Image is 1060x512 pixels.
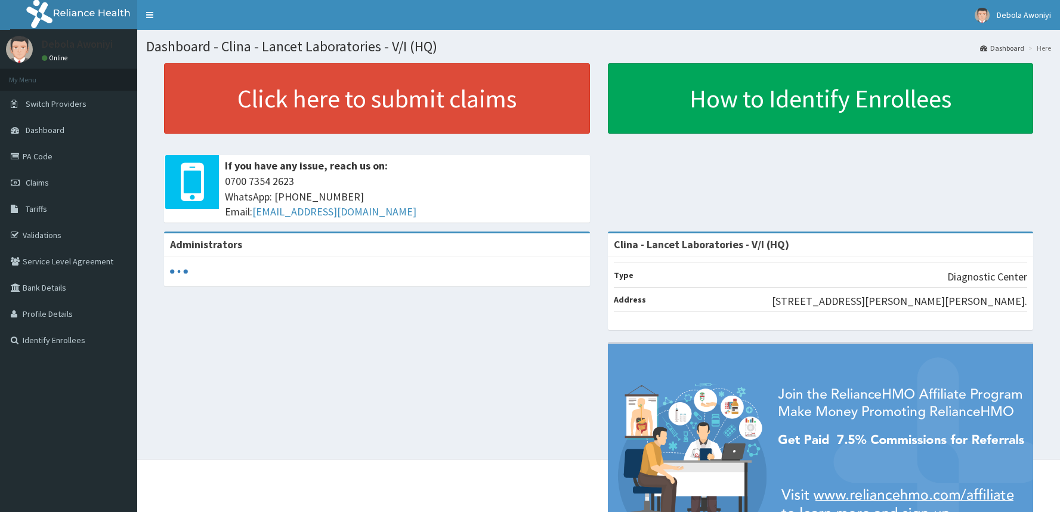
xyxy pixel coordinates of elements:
p: Diagnostic Center [947,269,1027,285]
span: Claims [26,177,49,188]
a: Dashboard [980,43,1024,53]
strong: Clina - Lancet Laboratories - V/I (HQ) [614,238,789,251]
span: Dashboard [26,125,64,135]
p: Debola Awoniyi [42,39,113,50]
li: Here [1025,43,1051,53]
b: Type [614,270,633,280]
p: [STREET_ADDRESS][PERSON_NAME][PERSON_NAME]. [772,294,1027,309]
span: Tariffs [26,203,47,214]
span: 0700 7354 2623 WhatsApp: [PHONE_NUMBER] Email: [225,174,584,220]
span: Switch Providers [26,98,86,109]
a: Online [42,54,70,62]
svg: audio-loading [170,263,188,280]
b: If you have any issue, reach us on: [225,159,388,172]
img: User Image [975,8,990,23]
img: User Image [6,36,33,63]
a: Click here to submit claims [164,63,590,134]
b: Address [614,294,646,305]
span: Debola Awoniyi [997,10,1051,20]
a: [EMAIL_ADDRESS][DOMAIN_NAME] [252,205,416,218]
h1: Dashboard - Clina - Lancet Laboratories - V/I (HQ) [146,39,1051,54]
b: Administrators [170,238,242,251]
a: How to Identify Enrollees [608,63,1034,134]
